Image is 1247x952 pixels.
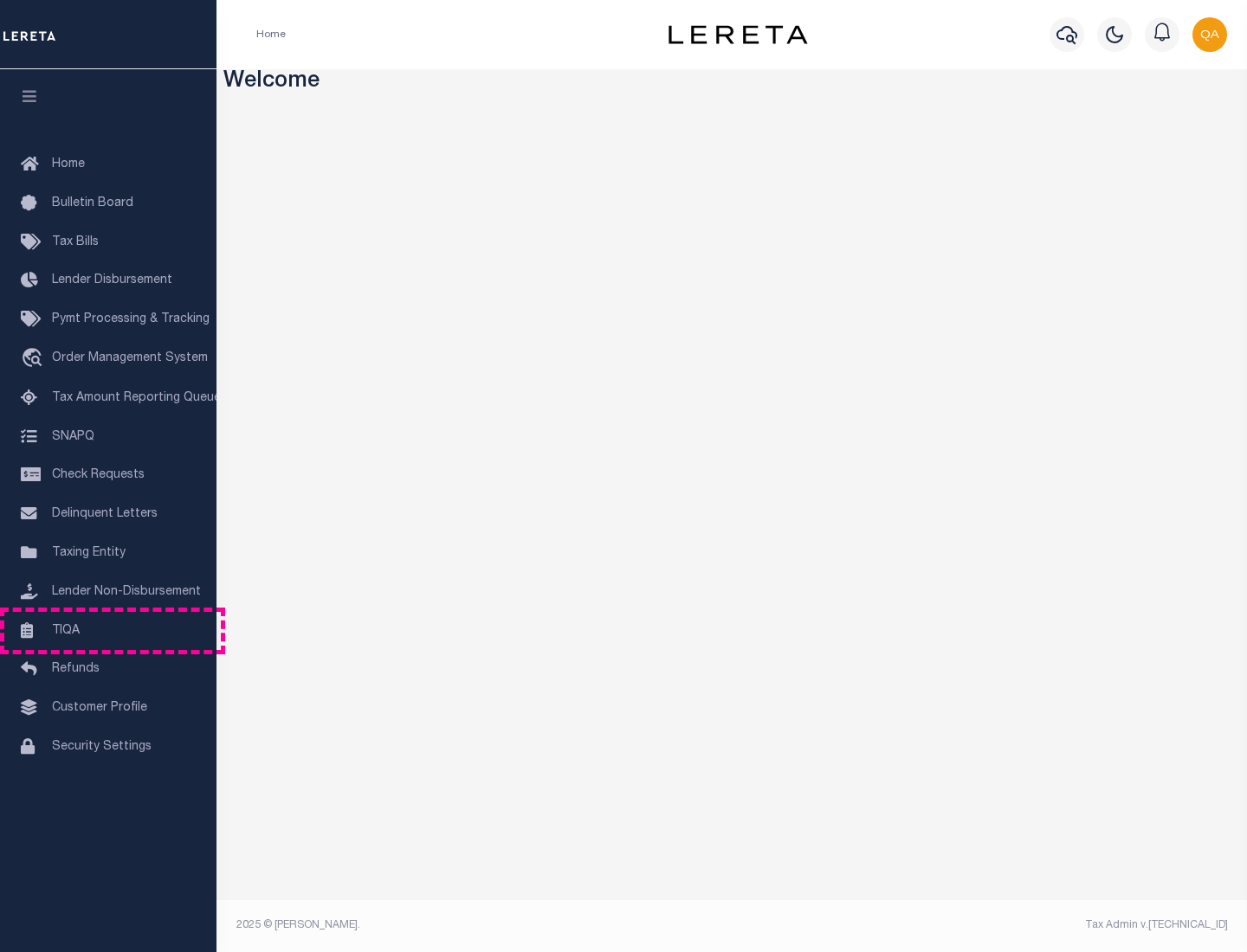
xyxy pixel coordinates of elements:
[52,313,210,325] span: Pymt Processing & Tracking
[52,663,100,675] span: Refunds
[52,158,85,170] span: Home
[745,917,1228,933] div: Tax Admin v.[TECHNICAL_ID]
[52,702,147,714] span: Customer Profile
[1192,17,1227,52] img: svg+xml;base64,PHN2ZyB4bWxucz0iaHR0cDovL3d3dy53My5vcmcvMjAwMC9zdmciIHBvaW50ZXItZXZlbnRzPSJub25lIi...
[52,197,133,209] span: Bulletin Board
[52,624,80,636] span: TIQA
[52,741,152,753] span: Security Settings
[52,274,172,286] span: Lender Disbursement
[52,430,94,442] span: SNAPQ
[52,469,145,481] span: Check Requests
[52,352,208,364] span: Order Management System
[52,236,99,248] span: Tax Bills
[52,508,158,520] span: Delinquent Letters
[223,69,1241,96] h3: Welcome
[52,392,221,404] span: Tax Amount Reporting Queue
[52,586,201,598] span: Lender Non-Disbursement
[256,27,286,42] li: Home
[21,348,48,370] i: travel_explore
[223,917,733,933] div: 2025 © [PERSON_NAME].
[669,25,807,44] img: logo-dark.svg
[52,547,126,559] span: Taxing Entity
